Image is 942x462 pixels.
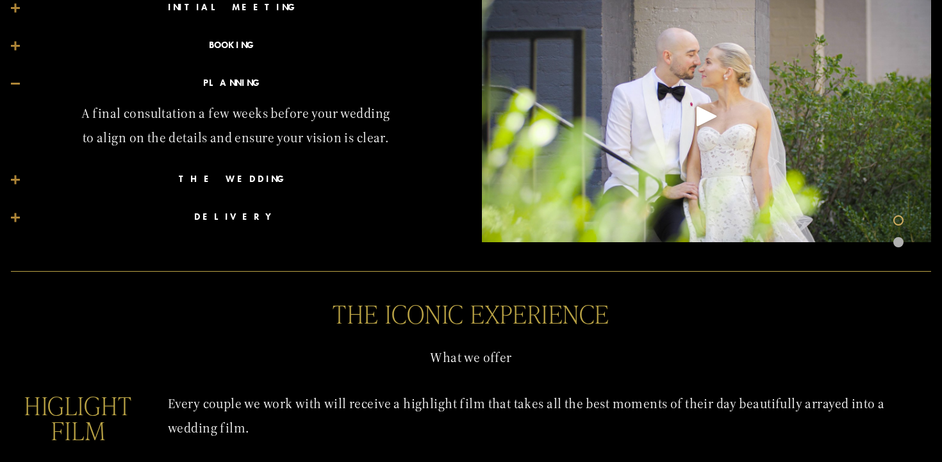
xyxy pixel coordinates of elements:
span: DELIVERY [20,208,460,226]
p: Every couple we work with will receive a highlight film that takes all the best moments of their ... [11,392,931,441]
div: Play [691,101,722,131]
p: A final consultation a few weeks before your wedding to align on the details and ensure your visi... [78,102,393,151]
button: THE WEDDING [11,161,460,198]
span: BOOKING [20,37,460,54]
h2: THE ICONIC EXPERIENCE [11,301,931,326]
span: THE WEDDING [20,170,460,188]
div: PLANNING [11,102,460,160]
span: PLANNING [20,74,460,92]
h2: HIGLIGHT FILM [11,392,146,442]
p: What we offer [11,346,931,370]
button: DELIVERY [11,199,460,236]
button: BOOKING [11,27,460,64]
button: PLANNING [11,65,460,102]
